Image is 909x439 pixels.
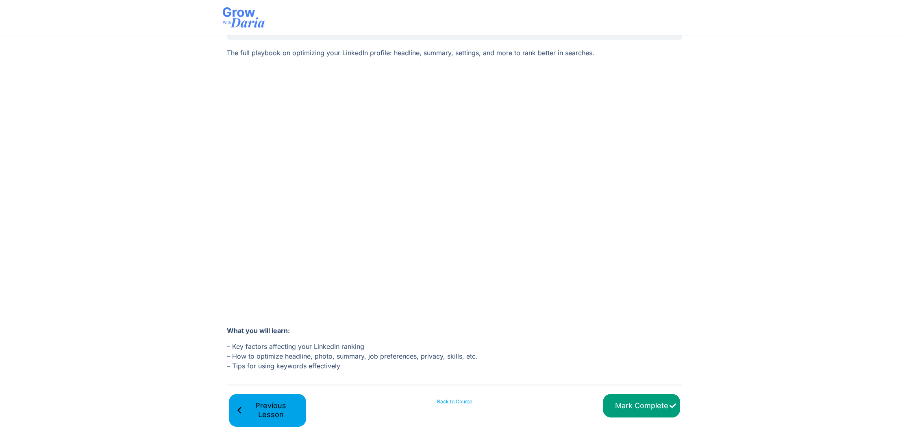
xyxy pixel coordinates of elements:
[243,401,299,420] span: Previous Lesson
[416,398,493,405] a: Back to Course
[227,48,682,58] p: The full playbook on optimizing your LinkedIn profile: headline, summary, settings, and more to r...
[603,394,680,418] input: Mark Complete
[229,394,306,427] a: Previous Lesson
[227,342,682,371] p: – Key factors affecting your LinkedIn ranking – How to optimize headline, photo, summary, job pre...
[227,327,290,335] strong: What you will learn:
